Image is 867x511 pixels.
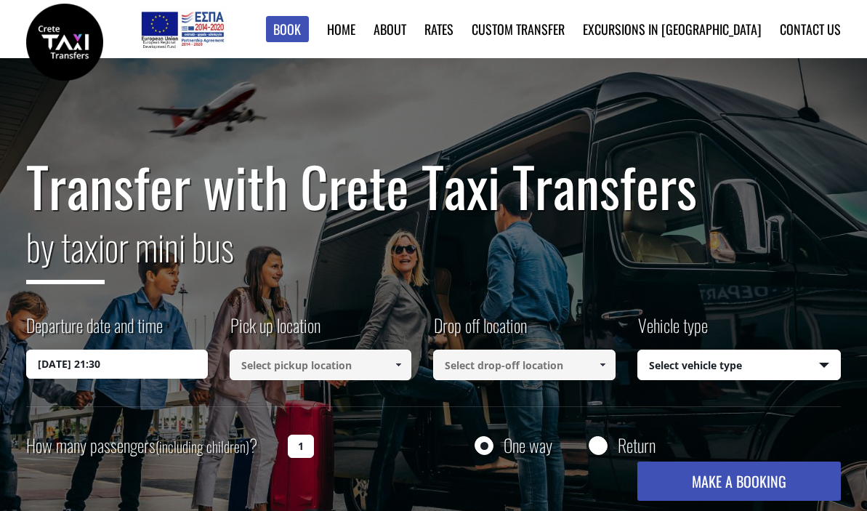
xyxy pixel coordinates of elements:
h1: Transfer with Crete Taxi Transfers [26,156,841,217]
label: Departure date and time [26,313,163,350]
label: Drop off location [433,313,527,350]
label: Pick up location [230,313,320,350]
a: Custom Transfer [472,20,565,39]
img: Crete Taxi Transfers | Safe Taxi Transfer Services from to Heraklion Airport, Chania Airport, Ret... [26,4,103,81]
small: (including children) [156,435,249,457]
h2: or mini bus [26,217,841,295]
a: About [374,20,406,39]
label: Vehicle type [637,313,708,350]
a: Show All Items [387,350,411,380]
span: Select vehicle type [638,350,840,381]
a: Home [327,20,355,39]
input: Select drop-off location [433,350,615,380]
a: Contact us [780,20,841,39]
input: Select pickup location [230,350,411,380]
label: One way [504,436,552,454]
button: MAKE A BOOKING [637,462,841,501]
img: e-bannersEUERDF180X90.jpg [139,7,225,51]
a: Crete Taxi Transfers | Safe Taxi Transfer Services from to Heraklion Airport, Chania Airport, Ret... [26,33,103,48]
a: Rates [424,20,453,39]
a: Book [266,16,310,43]
a: Excursions in [GEOGRAPHIC_DATA] [583,20,762,39]
span: by taxi [26,219,105,284]
label: How many passengers ? [26,428,279,464]
a: Show All Items [590,350,614,380]
label: Return [618,436,656,454]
